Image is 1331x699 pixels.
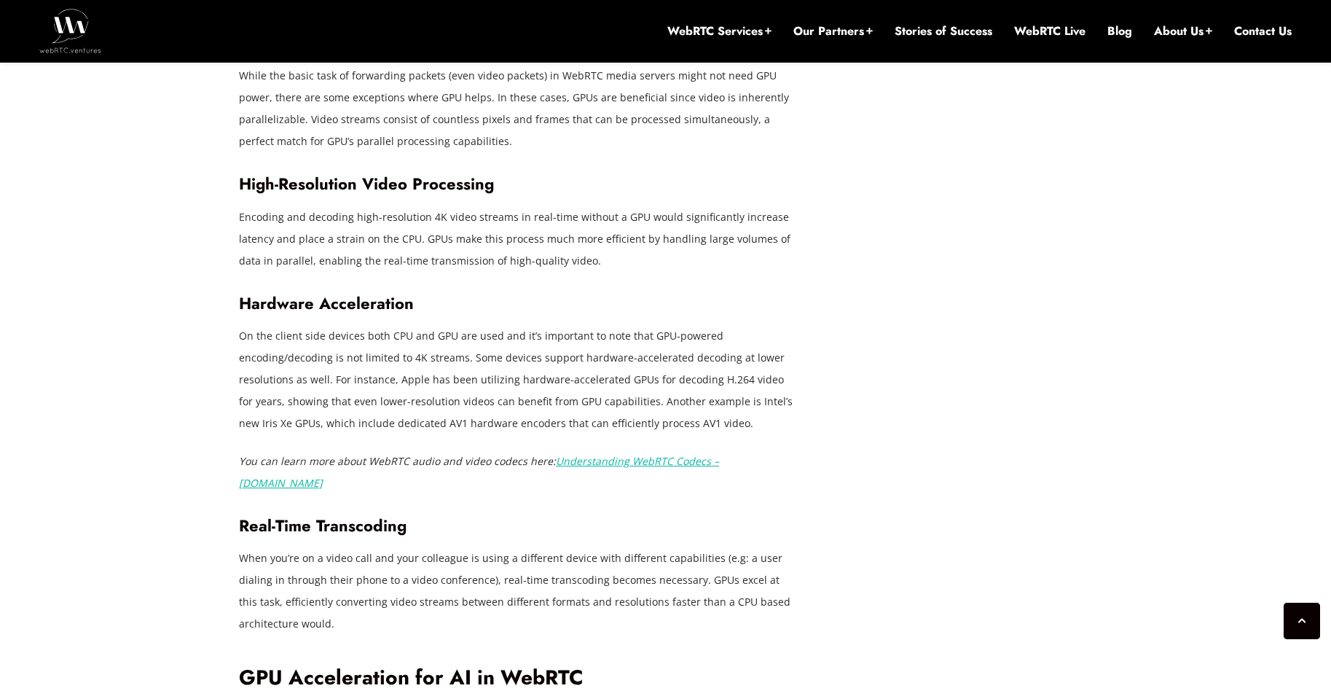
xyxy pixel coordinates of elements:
a: Stories of Success [895,23,992,39]
h3: Real-Time Transcoding [239,516,800,536]
img: WebRTC.ventures [39,9,101,52]
h3: High-Resolution Video Processing [239,174,800,194]
a: Contact Us [1234,23,1292,39]
a: WebRTC Live [1014,23,1085,39]
em: You can learn more about WebRTC audio and video codecs here: [239,454,719,490]
a: WebRTC Services [667,23,771,39]
p: On the client side devices both CPU and GPU are used and it’s important to note that GPU-powered ... [239,325,800,434]
a: Our Partners [793,23,873,39]
h3: Hardware Acceleration [239,294,800,313]
a: Understanding WebRTC Codecs – [DOMAIN_NAME] [239,454,719,490]
p: Encoding and decoding high-resolution 4K video streams in real-time without a GPU would significa... [239,206,800,272]
a: About Us [1154,23,1212,39]
p: While the basic task of forwarding packets (even video packets) in WebRTC media servers might not... [239,65,800,152]
h2: GPU Acceleration for AI in WebRTC [239,665,800,691]
a: Blog [1107,23,1132,39]
p: When you’re on a video call and your colleague is using a different device with different capabil... [239,547,800,635]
